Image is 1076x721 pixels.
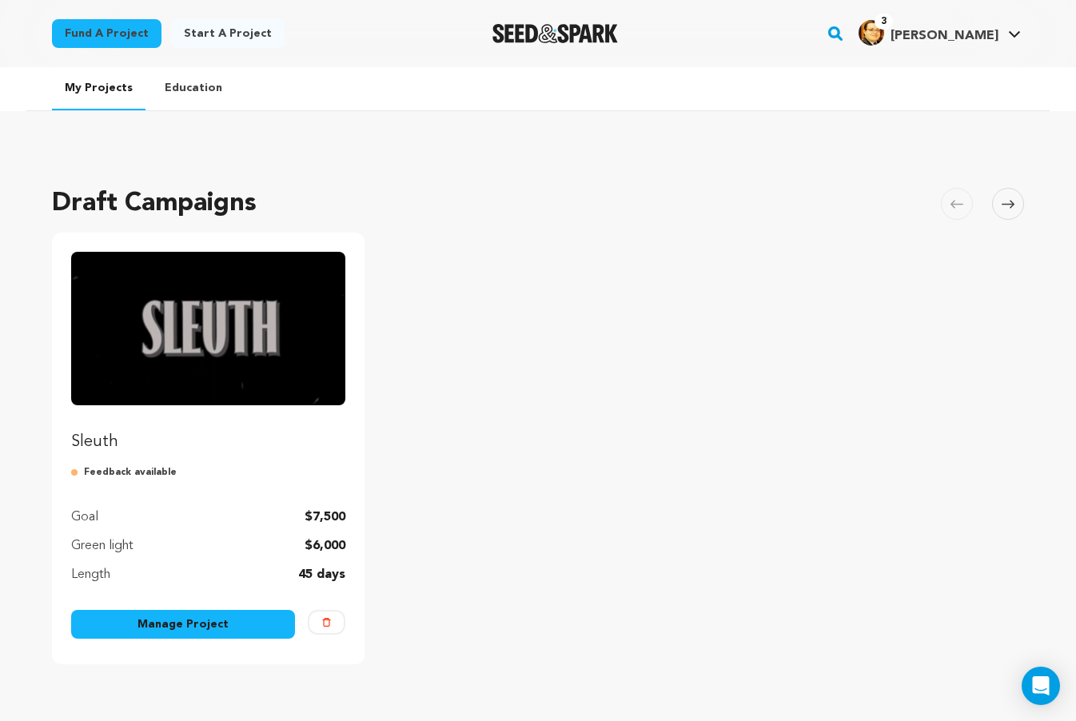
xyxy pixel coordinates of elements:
img: submitted-for-review.svg [71,466,84,479]
a: Seed&Spark Homepage [492,24,618,43]
a: Fund Sleuth [71,252,345,453]
p: 45 days [298,565,345,584]
p: Sleuth [71,431,345,453]
span: Guillermo E. B.'s Profile [855,17,1024,50]
p: Length [71,565,110,584]
a: Manage Project [71,610,295,639]
a: Fund a project [52,19,161,48]
img: trash-empty.svg [322,618,331,627]
p: Feedback available [71,466,345,479]
span: [PERSON_NAME] [891,30,998,42]
div: Open Intercom Messenger [1022,667,1060,705]
p: $6,000 [305,536,345,556]
a: Education [152,67,235,109]
img: 94a1f6defa965143.jpg [859,20,884,46]
div: Guillermo E. B.'s Profile [859,20,998,46]
a: My Projects [52,67,145,110]
a: Start a project [171,19,285,48]
p: $7,500 [305,508,345,527]
img: Seed&Spark Logo Dark Mode [492,24,618,43]
span: 3 [875,14,893,30]
h2: Draft Campaigns [52,185,257,223]
p: Green light [71,536,134,556]
a: Guillermo E. B.'s Profile [855,17,1024,46]
p: Goal [71,508,98,527]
